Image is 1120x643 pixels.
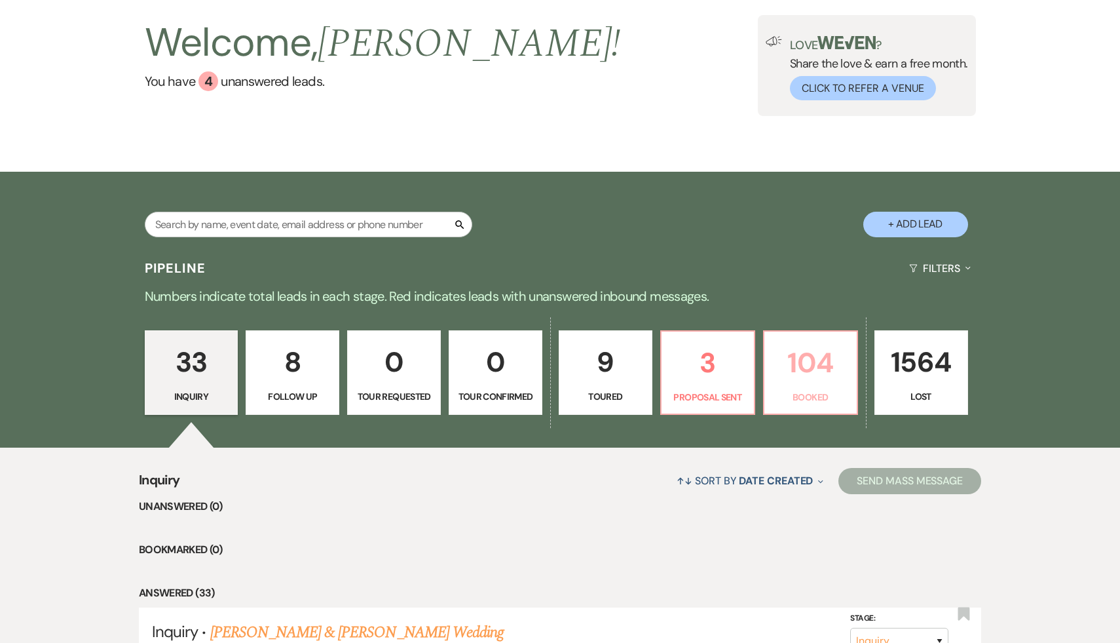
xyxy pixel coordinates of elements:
div: 4 [198,71,218,91]
a: 3Proposal Sent [660,330,755,416]
p: 0 [356,340,432,384]
p: Love ? [790,36,968,51]
span: Inquiry [152,621,198,642]
a: 0Tour Confirmed [449,330,542,416]
p: Numbers indicate total leads in each stage. Red indicates leads with unanswered inbound messages. [88,286,1032,307]
label: Stage: [850,612,948,626]
a: You have 4 unanswered leads. [145,71,621,91]
div: Share the love & earn a free month. [782,36,968,100]
li: Answered (33) [139,585,981,602]
p: 104 [772,341,849,385]
a: 104Booked [763,330,858,416]
p: Booked [772,390,849,404]
li: Unanswered (0) [139,498,981,515]
a: 1564Lost [874,330,968,416]
a: 9Toured [559,330,652,416]
p: 1564 [883,340,960,384]
p: 33 [153,340,230,384]
p: Tour Requested [356,389,432,404]
button: Send Mass Message [838,468,981,494]
button: Filters [904,251,975,286]
p: 8 [254,340,331,384]
button: Sort By Date Created [671,463,829,498]
p: 3 [669,341,746,385]
p: Lost [883,389,960,404]
img: loud-speaker-illustration.svg [766,36,782,47]
h3: Pipeline [145,259,206,277]
img: weven-logo-green.svg [817,36,876,49]
span: [PERSON_NAME] ! [318,14,620,74]
li: Bookmarked (0) [139,541,981,558]
p: Follow Up [254,389,331,404]
p: Proposal Sent [669,390,746,404]
p: 9 [567,340,644,384]
p: 0 [457,340,534,384]
a: 0Tour Requested [347,330,441,416]
span: ↑↓ [677,474,692,488]
span: Date Created [739,474,813,488]
p: Inquiry [153,389,230,404]
a: 33Inquiry [145,330,238,416]
button: + Add Lead [863,212,968,237]
button: Click to Refer a Venue [790,76,936,100]
input: Search by name, event date, email address or phone number [145,212,472,237]
p: Tour Confirmed [457,389,534,404]
p: Toured [567,389,644,404]
h2: Welcome, [145,15,621,71]
span: Inquiry [139,470,180,498]
a: 8Follow Up [246,330,339,416]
